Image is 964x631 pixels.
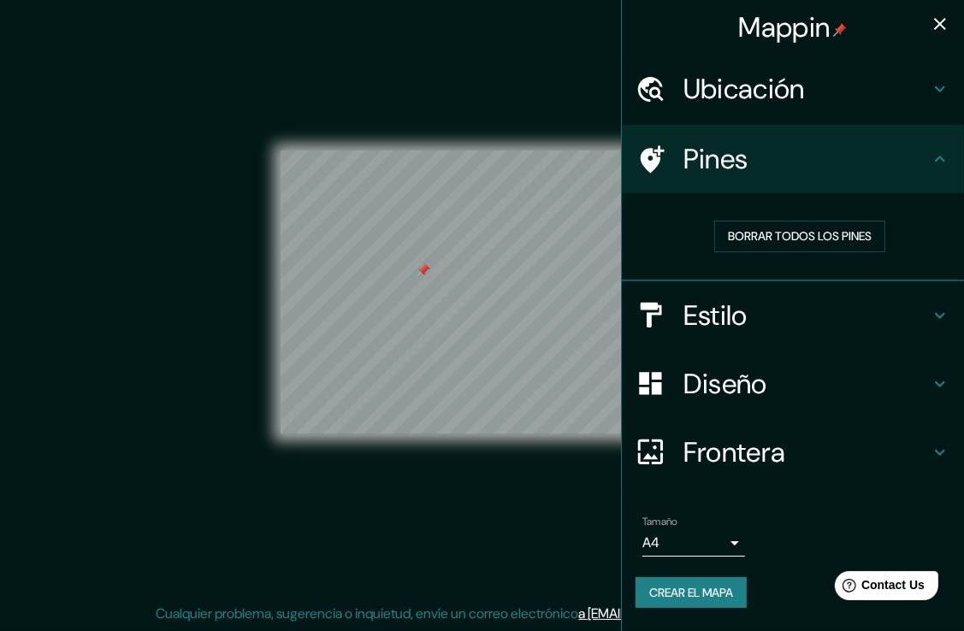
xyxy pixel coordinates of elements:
label: Tamaño [642,514,677,528]
canvas: Mapa [281,150,683,434]
a: a [EMAIL_ADDRESS][DOMAIN_NAME] [579,604,800,622]
h4: Diseño [683,367,930,401]
font: Mappin [739,9,831,45]
font: Crear el mapa [649,582,733,604]
h4: Frontera [683,435,930,469]
img: pin-icon.png [833,23,847,37]
h4: Estilo [683,298,930,333]
div: Diseño [622,350,964,418]
h4: Pines [683,142,930,176]
div: Frontera [622,418,964,487]
h4: Ubicación [683,72,930,106]
div: Pines [622,125,964,193]
div: Estilo [622,281,964,350]
p: Cualquier problema, sugerencia o inquietud, envíe un correo electrónico . [157,604,802,624]
button: Crear el mapa [636,577,747,609]
font: Borrar todos los pines [728,226,872,247]
button: Borrar todos los pines [714,221,885,252]
iframe: Help widget launcher [812,564,945,612]
div: Ubicación [622,55,964,123]
div: A4 [642,529,745,557]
